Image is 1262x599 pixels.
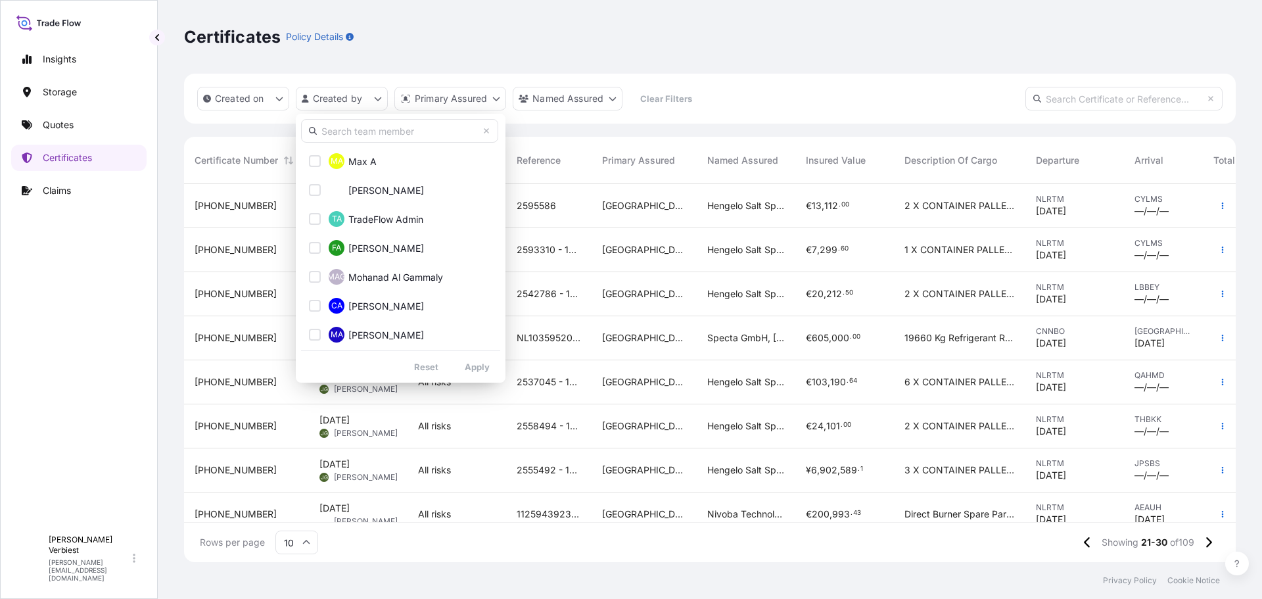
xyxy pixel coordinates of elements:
[348,213,423,226] span: TradeFlow Admin
[301,322,500,348] button: MA[PERSON_NAME]
[348,271,443,284] span: Mohanad Al Gammaly
[301,119,498,143] input: Search team member
[348,329,424,342] span: [PERSON_NAME]
[348,155,377,168] span: Max A
[327,270,346,283] span: MAG
[331,155,343,168] span: MA
[348,242,424,255] span: [PERSON_NAME]
[301,206,500,232] button: TATradeFlow Admin
[296,114,505,383] div: createdBy Filter options
[414,360,438,373] p: Reset
[331,299,342,312] span: CA
[332,183,342,197] span: TA
[331,328,343,341] span: MA
[301,264,500,290] button: MAGMohanad Al Gammaly
[301,235,500,261] button: FA[PERSON_NAME]
[301,177,500,203] button: TA[PERSON_NAME]
[454,356,500,377] button: Apply
[465,360,490,373] p: Apply
[332,212,342,226] span: TA
[301,148,500,174] button: MAMax A
[332,241,341,254] span: FA
[348,300,424,313] span: [PERSON_NAME]
[301,293,500,319] button: CA[PERSON_NAME]
[348,184,424,197] span: [PERSON_NAME]
[301,148,500,345] div: Select Option
[404,356,449,377] button: Reset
